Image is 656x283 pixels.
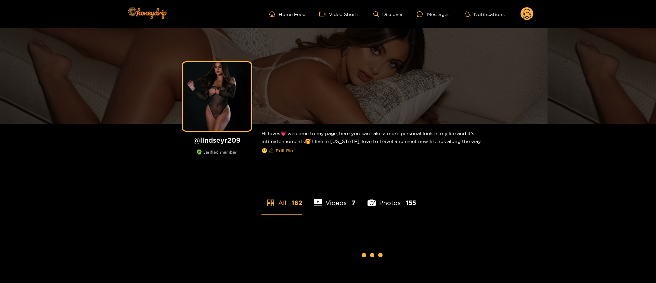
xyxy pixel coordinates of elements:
li: Videos [314,183,356,214]
div: verified member [179,150,255,162]
span: appstore [267,199,275,207]
button: Notifications [463,11,507,17]
span: edit [269,148,273,153]
span: Edit Bio [276,147,293,154]
li: All [261,183,302,214]
span: home [269,11,279,17]
a: Home Feed [269,11,306,17]
div: Hi loves💗 welcome to my page, here you can take a more personal look in my life and it’s intimate... [261,124,484,162]
div: Messages [417,10,450,18]
h1: @ lindseyr209 [179,136,255,144]
a: Discover [373,11,403,17]
span: 155 [406,198,416,207]
li: Photos [368,183,416,214]
button: editEdit Bio [267,145,294,156]
a: Video Shorts [319,11,360,17]
span: 162 [292,198,302,207]
span: video-camera [319,11,329,17]
span: 7 [352,198,356,207]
